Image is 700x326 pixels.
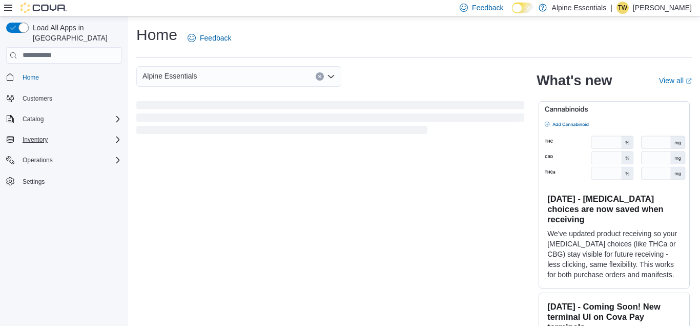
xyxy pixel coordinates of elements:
[686,78,692,84] svg: External link
[512,13,512,14] span: Dark Mode
[23,136,48,144] span: Inventory
[633,2,692,14] p: [PERSON_NAME]
[23,94,52,103] span: Customers
[136,103,524,136] span: Loading
[200,33,231,43] span: Feedback
[552,2,607,14] p: Alpine Essentials
[23,73,39,82] span: Home
[18,175,122,187] span: Settings
[659,76,692,85] a: View allExternal link
[18,92,122,105] span: Customers
[23,115,44,123] span: Catalog
[18,71,43,84] a: Home
[18,92,56,105] a: Customers
[547,194,681,224] h3: [DATE] - [MEDICAL_DATA] choices are now saved when receiving
[2,70,126,85] button: Home
[2,153,126,167] button: Operations
[183,28,235,48] a: Feedback
[20,3,67,13] img: Cova
[18,176,49,188] a: Settings
[18,154,57,166] button: Operations
[29,23,122,43] span: Load All Apps in [GEOGRAPHIC_DATA]
[547,228,681,280] p: We've updated product receiving so your [MEDICAL_DATA] choices (like THCa or CBG) stay visible fo...
[18,154,122,166] span: Operations
[618,2,628,14] span: TW
[23,156,53,164] span: Operations
[2,174,126,188] button: Settings
[316,72,324,81] button: Clear input
[136,25,177,45] h1: Home
[18,71,122,84] span: Home
[2,91,126,106] button: Customers
[537,72,612,89] h2: What's new
[6,66,122,216] nav: Complex example
[18,113,48,125] button: Catalog
[18,133,52,146] button: Inventory
[616,2,629,14] div: Tyler Wilkinsen
[472,3,503,13] span: Feedback
[18,113,122,125] span: Catalog
[2,112,126,126] button: Catalog
[512,3,533,13] input: Dark Mode
[327,72,335,81] button: Open list of options
[142,70,197,82] span: Alpine Essentials
[23,178,45,186] span: Settings
[2,132,126,147] button: Inventory
[18,133,122,146] span: Inventory
[610,2,612,14] p: |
